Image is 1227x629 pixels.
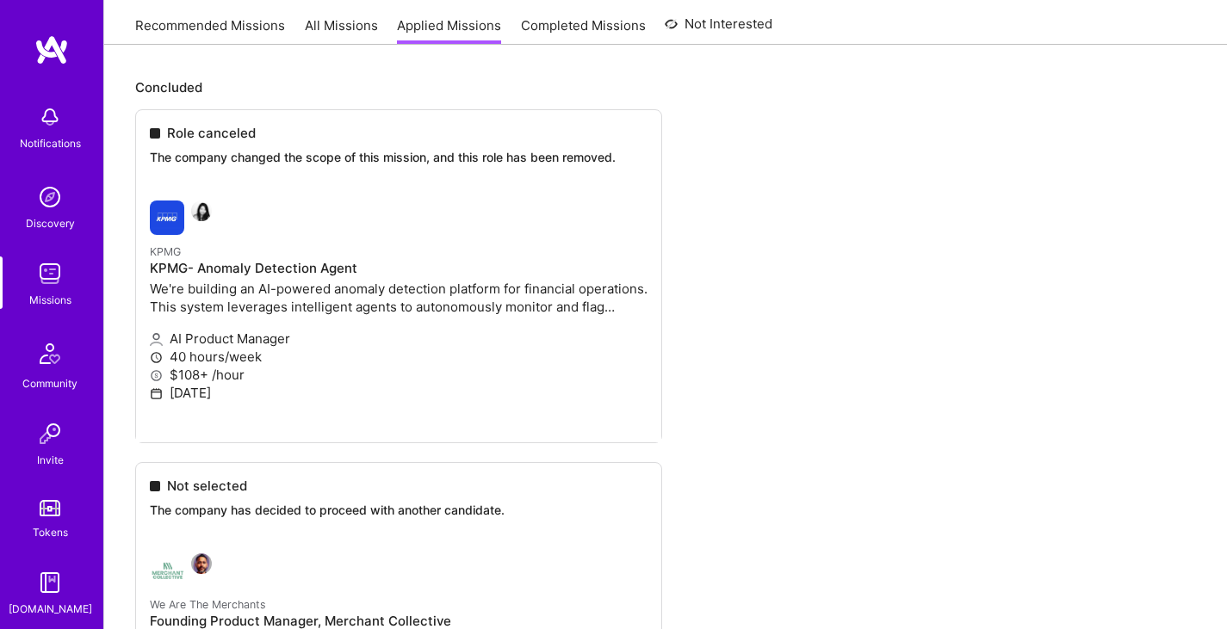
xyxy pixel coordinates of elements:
[37,451,64,469] div: Invite
[33,100,67,134] img: bell
[29,333,71,374] img: Community
[521,16,646,45] a: Completed Missions
[135,16,285,45] a: Recommended Missions
[397,16,501,45] a: Applied Missions
[305,16,378,45] a: All Missions
[9,600,92,618] div: [DOMAIN_NAME]
[29,291,71,309] div: Missions
[34,34,69,65] img: logo
[135,78,1196,96] p: Concluded
[20,134,81,152] div: Notifications
[665,14,772,45] a: Not Interested
[33,416,67,451] img: Invite
[40,500,60,516] img: tokens
[22,374,77,392] div: Community
[33,565,67,600] img: guide book
[33,256,67,291] img: teamwork
[26,214,75,232] div: Discovery
[33,180,67,214] img: discovery
[33,523,68,541] div: Tokens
